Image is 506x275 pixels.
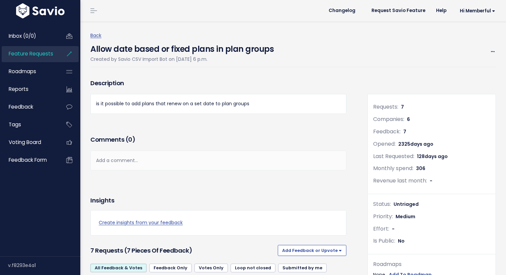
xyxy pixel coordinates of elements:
span: Untriaged [394,201,419,208]
button: Add Feedback or Upvote [278,245,346,256]
div: Add a comment... [90,151,346,170]
span: Opened: [373,140,396,148]
h3: Comments ( ) [90,135,346,144]
span: days ago [410,141,433,147]
a: Reports [2,82,56,97]
span: Effort: [373,225,389,233]
h3: 7 Requests (7 pieces of Feedback) [90,246,275,255]
span: days ago [425,153,448,160]
span: Created by Savio CSV Import Bot on [DATE] 6 p.m. [90,56,207,62]
span: No [398,238,405,244]
span: Companies: [373,115,404,123]
span: Status: [373,200,391,208]
span: 6 [407,116,410,123]
h3: Description [90,79,346,88]
span: 128 [417,153,448,160]
span: Is Public: [373,237,395,245]
div: Roadmaps [373,260,490,269]
a: Voting Board [2,135,56,150]
a: Votes Only [194,264,228,272]
a: Feature Requests [2,46,56,61]
span: 0 [128,135,132,144]
a: Back [90,32,101,39]
span: Hi Memberful [460,8,495,13]
a: Feedback Only [149,264,192,272]
h3: Insights [90,196,114,205]
a: All Feedback & Votes [90,264,147,272]
span: 7 [401,104,404,110]
span: Feature Requests [9,50,53,57]
a: Feedback form [2,152,56,168]
span: Feedback form [9,156,47,163]
span: Roadmaps [9,68,36,75]
span: Medium [396,213,415,220]
span: Revenue last month: [373,177,427,184]
span: Requests: [373,103,398,111]
a: Create insights from your feedback [99,219,338,227]
a: Help [431,6,452,16]
span: 306 [416,165,425,172]
a: Submitted by me [278,264,327,272]
span: Reports [9,86,28,93]
img: logo-white.9d6f32f41409.svg [14,3,66,18]
span: Tags [9,121,21,128]
a: Roadmaps [2,64,56,79]
span: 7 [403,128,406,135]
span: - [392,226,395,232]
span: Last Requested: [373,152,414,160]
a: Loop not closed [231,264,275,272]
span: Priority: [373,213,393,220]
span: Feedback: [373,128,401,135]
p: is it possible to add plans that renew on a set date to plan groups [96,100,341,108]
a: Request Savio Feature [366,6,431,16]
a: Tags [2,117,56,132]
span: Inbox (0/0) [9,32,36,39]
a: Hi Memberful [452,6,501,16]
span: 2325 [398,141,433,147]
a: Feedback [2,99,56,115]
span: Changelog [329,8,355,13]
div: v.f8293e4a1 [8,257,80,274]
span: Voting Board [9,139,41,146]
h4: Allow date based or fixed plans in plan groups [90,40,274,55]
span: - [430,177,432,184]
a: Inbox (0/0) [2,28,56,44]
span: Monthly spend: [373,164,413,172]
span: Feedback [9,103,33,110]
